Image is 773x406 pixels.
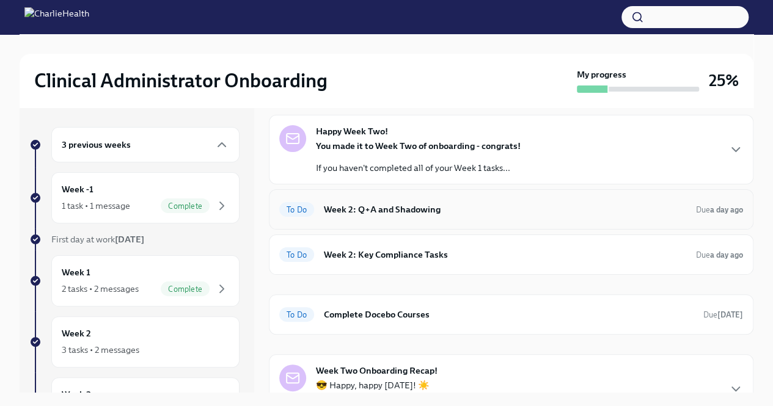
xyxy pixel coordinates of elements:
div: 1 task • 1 message [62,200,130,212]
span: Complete [161,201,210,211]
strong: [DATE] [115,234,144,245]
span: Due [703,310,743,319]
p: 😎 Happy, happy [DATE]! ☀️ [316,379,608,391]
span: First day at work [51,234,144,245]
a: To DoWeek 2: Key Compliance TasksDuea day ago [279,245,743,264]
a: Week 12 tasks • 2 messagesComplete [29,255,240,306]
strong: My progress [577,68,626,81]
h6: Week 2 [62,327,91,340]
span: To Do [279,205,314,214]
h6: 3 previous weeks [62,138,131,151]
h3: 25% [709,70,739,92]
a: To DoWeek 2: Q+A and ShadowingDuea day ago [279,200,743,219]
strong: You made it to Week Two of onboarding - congrats! [316,140,521,151]
h6: Week 2: Key Compliance Tasks [324,248,686,261]
a: First day at work[DATE] [29,233,240,245]
span: To Do [279,250,314,259]
p: If you haven't completed all of your Week 1 tasks... [316,162,521,174]
span: August 29th, 2025 07:00 [703,309,743,321]
img: CharlieHealth [24,7,89,27]
strong: Happy Week Two! [316,125,388,137]
h6: Week 1 [62,266,90,279]
a: To DoComplete Docebo CoursesDue[DATE] [279,305,743,324]
a: Week 23 tasks • 2 messages [29,316,240,368]
span: Due [696,250,743,259]
strong: [DATE] [717,310,743,319]
h6: Complete Docebo Courses [324,308,694,321]
div: 3 previous weeks [51,127,240,162]
strong: Week Two Onboarding Recap! [316,364,438,377]
strong: a day ago [710,250,743,259]
span: September 1st, 2025 07:00 [696,204,743,216]
div: 3 tasks • 2 messages [62,344,139,356]
h6: Week 3 [62,388,91,401]
span: To Do [279,310,314,319]
h6: Week -1 [62,183,93,196]
a: Week -11 task • 1 messageComplete [29,172,240,223]
div: 2 tasks • 2 messages [62,283,139,295]
h2: Clinical Administrator Onboarding [34,68,328,93]
span: Due [696,205,743,214]
span: September 1st, 2025 07:00 [696,249,743,261]
h6: Week 2: Q+A and Shadowing [324,203,686,216]
strong: a day ago [710,205,743,214]
span: Complete [161,285,210,294]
